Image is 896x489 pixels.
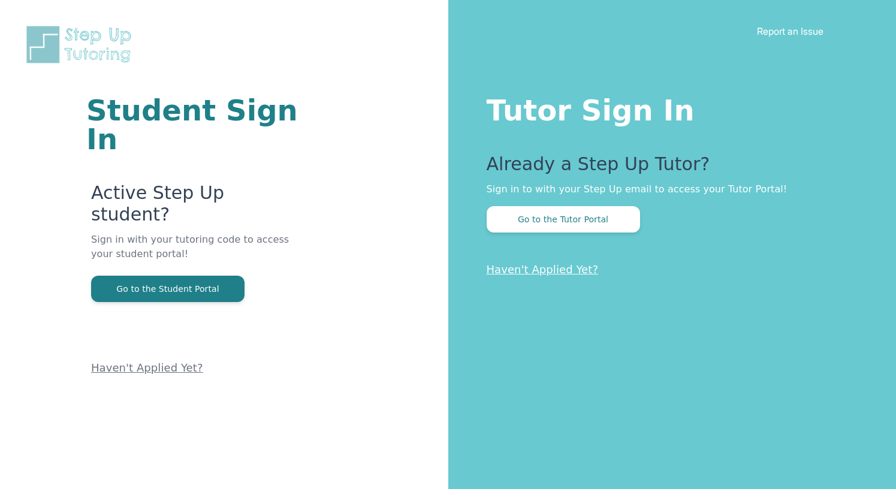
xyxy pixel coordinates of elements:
[91,276,245,302] button: Go to the Student Portal
[487,182,849,197] p: Sign in to with your Step Up email to access your Tutor Portal!
[487,263,599,276] a: Haven't Applied Yet?
[91,233,304,276] p: Sign in with your tutoring code to access your student portal!
[91,283,245,294] a: Go to the Student Portal
[487,153,849,182] p: Already a Step Up Tutor?
[487,206,640,233] button: Go to the Tutor Portal
[91,182,304,233] p: Active Step Up student?
[24,24,139,65] img: Step Up Tutoring horizontal logo
[91,361,203,374] a: Haven't Applied Yet?
[487,91,849,125] h1: Tutor Sign In
[86,96,304,153] h1: Student Sign In
[487,213,640,225] a: Go to the Tutor Portal
[757,25,823,37] a: Report an Issue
